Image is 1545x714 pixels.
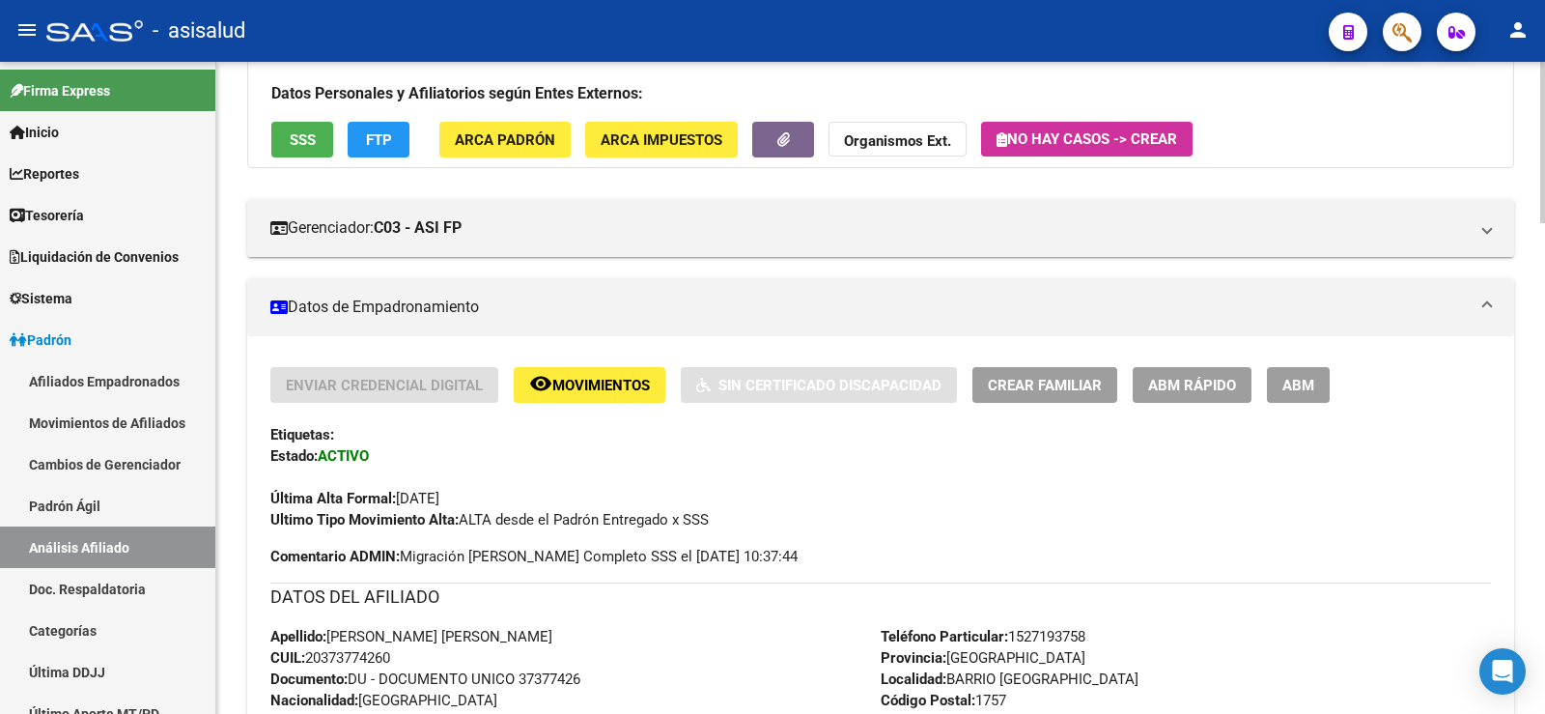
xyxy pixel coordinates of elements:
button: Enviar Credencial Digital [270,367,498,403]
span: Migración [PERSON_NAME] Completo SSS el [DATE] 10:37:44 [270,546,798,567]
button: No hay casos -> Crear [981,122,1193,157]
strong: ACTIVO [318,447,369,465]
strong: Provincia: [881,649,946,667]
span: FTP [366,131,392,149]
span: Reportes [10,163,79,185]
span: [GEOGRAPHIC_DATA] [881,649,1085,667]
mat-panel-title: Datos de Empadronamiento [270,297,1468,318]
mat-icon: remove_red_eye [529,372,552,395]
span: - asisalud [153,10,245,52]
span: [DATE] [270,490,439,507]
span: 1757 [881,692,1006,709]
strong: Localidad: [881,671,946,688]
span: DU - DOCUMENTO UNICO 37377426 [270,671,580,688]
strong: Nacionalidad: [270,692,358,709]
button: Crear Familiar [972,367,1117,403]
span: Inicio [10,122,59,143]
mat-icon: menu [15,18,39,42]
strong: Estado: [270,447,318,465]
mat-panel-title: Gerenciador: [270,217,1468,239]
span: SSS [290,131,316,149]
button: Organismos Ext. [829,122,967,157]
span: Padrón [10,329,71,351]
span: Crear Familiar [988,377,1102,394]
span: Tesorería [10,205,84,226]
strong: Documento: [270,671,348,688]
button: ARCA Impuestos [585,122,738,157]
strong: Organismos Ext. [844,132,951,150]
button: Movimientos [514,367,665,403]
span: BARRIO [GEOGRAPHIC_DATA] [881,671,1138,688]
span: [GEOGRAPHIC_DATA] [270,692,497,709]
mat-icon: person [1506,18,1530,42]
strong: Código Postal: [881,692,975,709]
span: ABM [1282,377,1314,394]
strong: Etiquetas: [270,426,334,443]
span: ABM Rápido [1148,377,1236,394]
button: ABM [1267,367,1330,403]
h3: Datos Personales y Afiliatorios según Entes Externos: [271,80,1490,107]
strong: Comentario ADMIN: [270,548,400,565]
span: Sistema [10,288,72,309]
strong: Última Alta Formal: [270,490,396,507]
mat-expansion-panel-header: Datos de Empadronamiento [247,278,1514,336]
strong: Teléfono Particular: [881,628,1008,645]
strong: Apellido: [270,628,326,645]
span: Liquidación de Convenios [10,246,179,268]
h3: DATOS DEL AFILIADO [270,584,1491,611]
button: Sin Certificado Discapacidad [681,367,957,403]
strong: CUIL: [270,649,305,667]
button: ARCA Padrón [439,122,571,157]
span: Enviar Credencial Digital [286,377,483,394]
span: Sin Certificado Discapacidad [718,377,941,394]
span: [PERSON_NAME] [PERSON_NAME] [270,628,552,645]
span: ARCA Padrón [455,131,555,149]
strong: C03 - ASI FP [374,217,462,239]
span: ARCA Impuestos [601,131,722,149]
span: No hay casos -> Crear [997,130,1177,148]
button: SSS [271,122,333,157]
span: 1527193758 [881,628,1085,645]
button: FTP [348,122,409,157]
span: ALTA desde el Padrón Entregado x SSS [270,511,709,528]
span: Movimientos [552,377,650,394]
span: 20373774260 [270,649,390,667]
mat-expansion-panel-header: Gerenciador:C03 - ASI FP [247,199,1514,257]
button: ABM Rápido [1133,367,1251,403]
span: Firma Express [10,80,110,101]
div: Open Intercom Messenger [1479,648,1526,695]
strong: Ultimo Tipo Movimiento Alta: [270,511,459,528]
